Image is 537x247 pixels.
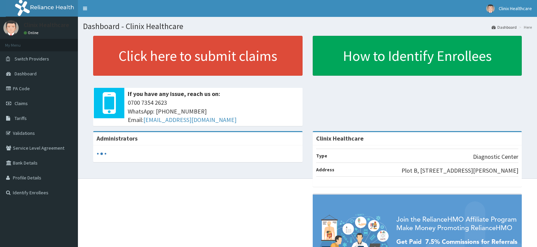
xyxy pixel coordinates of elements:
b: Administrators [97,134,138,142]
a: Click here to submit claims [93,36,303,76]
span: Dashboard [15,71,37,77]
span: Clinix Healthcare [499,5,532,11]
svg: audio-loading [97,149,107,159]
strong: Clinix Healthcare [316,134,364,142]
b: If you have any issue, reach us on: [128,90,220,98]
b: Type [316,153,327,159]
a: How to Identify Enrollees [313,36,522,76]
img: User Image [486,4,495,13]
b: Address [316,167,334,173]
p: Clinix Healthcare [24,22,69,28]
a: [EMAIL_ADDRESS][DOMAIN_NAME] [143,116,236,124]
p: Plot B, [STREET_ADDRESS][PERSON_NAME] [401,166,518,175]
li: Here [517,24,532,30]
h1: Dashboard - Clinix Healthcare [83,22,532,31]
p: Diagnostic Center [473,152,518,161]
span: Switch Providers [15,56,49,62]
span: Claims [15,100,28,106]
span: 0700 7354 2623 WhatsApp: [PHONE_NUMBER] Email: [128,98,299,124]
img: User Image [3,20,19,35]
a: Online [24,30,40,35]
span: Tariffs [15,115,27,121]
a: Dashboard [492,24,517,30]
